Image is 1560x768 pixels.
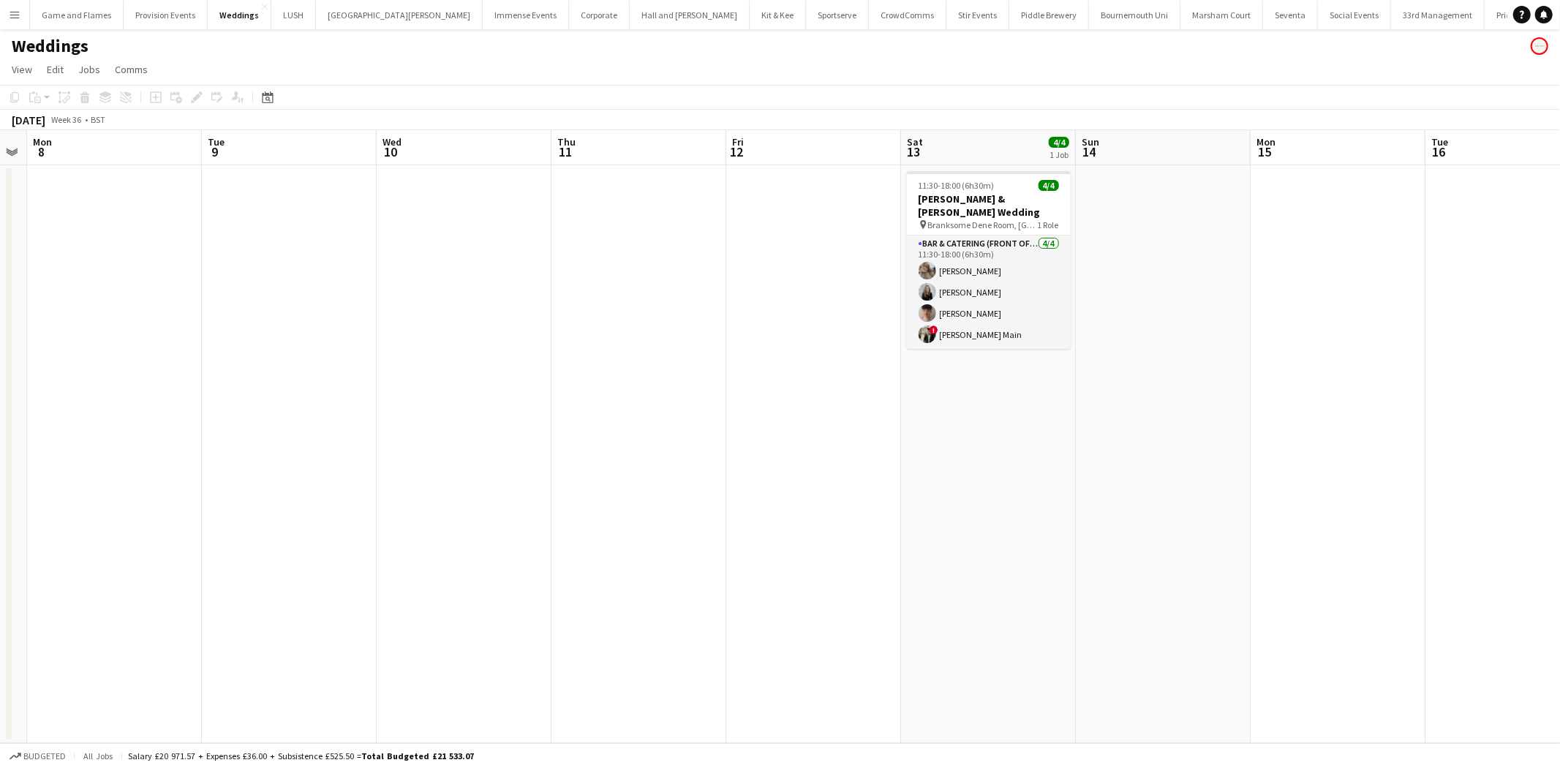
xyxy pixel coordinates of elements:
[1485,1,1559,29] button: Pride Festival
[750,1,806,29] button: Kit & Kee
[206,143,225,160] span: 9
[946,1,1009,29] button: Stir Events
[905,143,923,160] span: 13
[271,1,316,29] button: LUSH
[109,60,154,79] a: Comms
[12,113,45,127] div: [DATE]
[6,60,38,79] a: View
[33,135,52,148] span: Mon
[1391,1,1485,29] button: 33rd Management
[47,63,64,76] span: Edit
[907,192,1071,219] h3: [PERSON_NAME] & [PERSON_NAME] Wedding
[1089,1,1180,29] button: Bournemouth Uni
[41,60,69,79] a: Edit
[383,135,402,148] span: Wed
[1256,135,1275,148] span: Mon
[208,135,225,148] span: Tue
[928,219,1038,230] span: Branksome Dene Room, [GEOGRAPHIC_DATA], [GEOGRAPHIC_DATA]
[1038,219,1059,230] span: 1 Role
[1009,1,1089,29] button: Piddle Brewery
[23,751,66,761] span: Budgeted
[907,171,1071,349] app-job-card: 11:30-18:00 (6h30m)4/4[PERSON_NAME] & [PERSON_NAME] Wedding Branksome Dene Room, [GEOGRAPHIC_DATA...
[557,135,576,148] span: Thu
[115,63,148,76] span: Comms
[630,1,750,29] button: Hall and [PERSON_NAME]
[80,750,116,761] span: All jobs
[1039,180,1059,191] span: 4/4
[1318,1,1391,29] button: Social Events
[361,750,474,761] span: Total Budgeted £21 533.07
[1050,149,1069,160] div: 1 Job
[907,236,1071,349] app-card-role: Bar & Catering (Front of House)4/411:30-18:00 (6h30m)[PERSON_NAME][PERSON_NAME][PERSON_NAME]![PER...
[7,748,68,764] button: Budgeted
[930,325,938,334] span: !
[806,1,869,29] button: Sportserve
[1431,135,1448,148] span: Tue
[869,1,946,29] button: CrowdComms
[919,180,995,191] span: 11:30-18:00 (6h30m)
[72,60,106,79] a: Jobs
[12,35,88,57] h1: Weddings
[1180,1,1263,29] button: Marsham Court
[12,63,32,76] span: View
[1254,143,1275,160] span: 15
[316,1,483,29] button: [GEOGRAPHIC_DATA][PERSON_NAME]
[78,63,100,76] span: Jobs
[483,1,569,29] button: Immense Events
[555,143,576,160] span: 11
[1079,143,1099,160] span: 14
[380,143,402,160] span: 10
[1082,135,1099,148] span: Sun
[730,143,744,160] span: 12
[208,1,271,29] button: Weddings
[31,143,52,160] span: 8
[569,1,630,29] button: Corporate
[48,114,85,125] span: Week 36
[1049,137,1069,148] span: 4/4
[30,1,124,29] button: Game and Flames
[907,135,923,148] span: Sat
[1429,143,1448,160] span: 16
[1263,1,1318,29] button: Seventa
[91,114,105,125] div: BST
[732,135,744,148] span: Fri
[128,750,474,761] div: Salary £20 971.57 + Expenses £36.00 + Subsistence £525.50 =
[124,1,208,29] button: Provision Events
[1531,37,1548,55] app-user-avatar: Event Temps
